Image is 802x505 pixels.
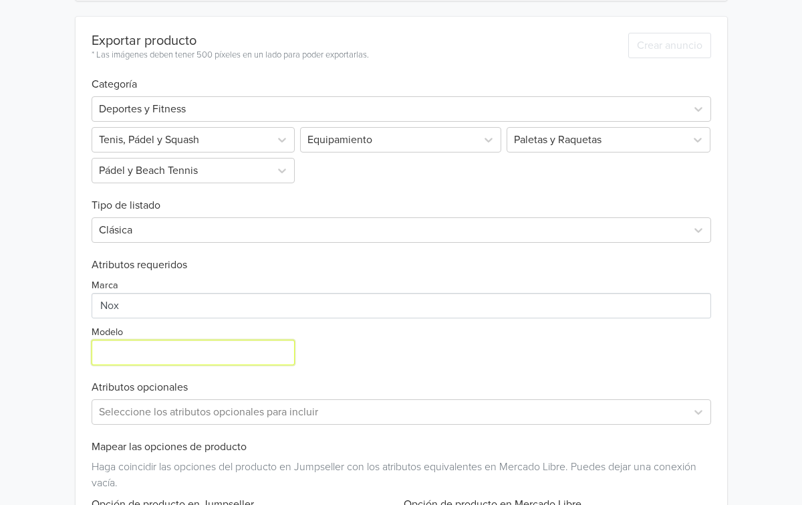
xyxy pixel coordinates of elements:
label: Marca [92,278,118,293]
div: Haga coincidir las opciones del producto en Jumpseller con los atributos equivalentes en Mercado ... [92,453,711,491]
div: Exportar producto [92,33,369,49]
h6: Tipo de listado [92,183,711,212]
h6: Mapear las opciones de producto [92,441,711,453]
div: * Las imágenes deben tener 500 píxeles en un lado para poder exportarlas. [92,49,369,62]
label: Modelo [92,325,123,340]
button: Crear anuncio [628,33,711,58]
h6: Atributos opcionales [92,381,711,394]
h6: Categoría [92,62,711,91]
h6: Atributos requeridos [92,259,711,272]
